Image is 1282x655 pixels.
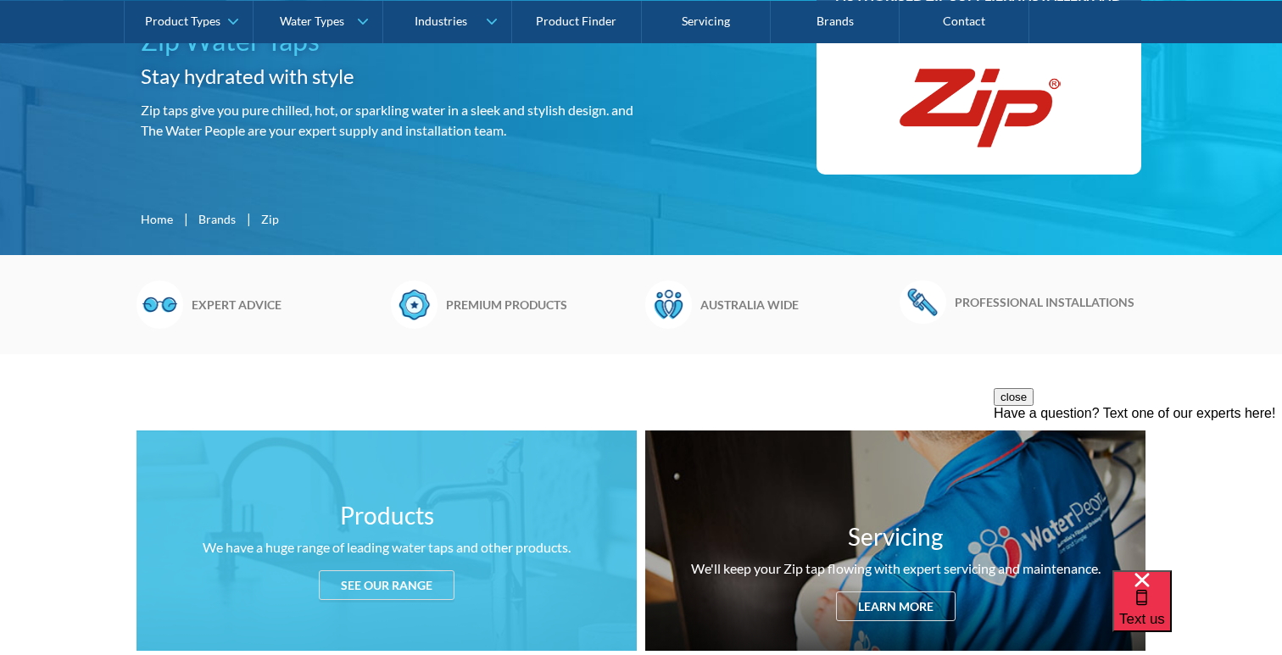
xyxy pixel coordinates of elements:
h6: Australia wide [700,296,891,314]
div: | [181,208,190,229]
img: Glasses [137,280,183,328]
div: We'll keep your Zip tap flowing with expert servicing and maintenance. [691,558,1101,579]
div: See our range [319,570,454,600]
iframe: podium webchat widget prompt [994,388,1282,591]
h3: Servicing [848,519,943,554]
div: | [244,208,253,229]
a: ServicingWe'll keep your Zip tap flowing with expert servicing and maintenance.Learn more [645,430,1145,651]
h3: Products [340,497,434,533]
img: Waterpeople Symbol [645,280,692,328]
h6: Premium products [446,296,637,314]
a: Brands [198,210,236,228]
div: Product Types [145,14,220,28]
div: Industries [415,14,467,28]
h6: Professional installations [955,293,1145,311]
h6: Expert advice [192,296,382,314]
p: Zip taps give you pure chilled, hot, or sparkling water in a sleek and stylish design. and The Wa... [141,100,634,141]
div: Water Types [280,14,344,28]
div: Zip [261,210,279,228]
div: We have a huge range of leading water taps and other products. [203,537,571,558]
img: Wrench [900,280,946,323]
div: Learn more [836,591,956,621]
img: Zip [895,56,1064,158]
a: Home [141,210,173,228]
h2: Stay hydrated with style [141,61,634,92]
img: Badge [391,280,438,328]
iframe: podium webchat widget bubble [1112,570,1282,655]
a: ProductsWe have a huge range of leading water taps and other products.See our range [137,430,637,651]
